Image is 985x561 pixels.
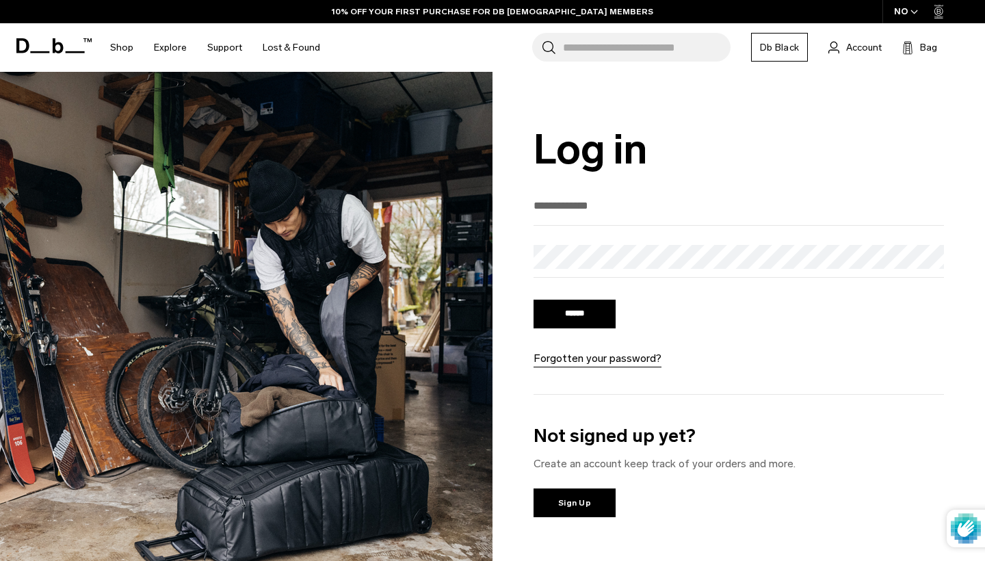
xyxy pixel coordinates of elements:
p: Create an account keep track of your orders and more. [534,456,944,472]
button: Bag [902,39,937,55]
span: Account [846,40,882,55]
nav: Main Navigation [100,23,330,72]
a: Account [828,39,882,55]
a: Support [207,23,242,72]
a: Db Black [751,33,808,62]
h3: Not signed up yet? [534,422,944,450]
h1: Log in [534,127,944,172]
a: Sign Up [534,488,616,517]
img: Protected by hCaptcha [951,510,981,547]
a: Lost & Found [263,23,320,72]
a: 10% OFF YOUR FIRST PURCHASE FOR DB [DEMOGRAPHIC_DATA] MEMBERS [332,5,653,18]
a: Forgotten your password? [534,350,661,367]
a: Explore [154,23,187,72]
span: Bag [920,40,937,55]
a: Shop [110,23,133,72]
